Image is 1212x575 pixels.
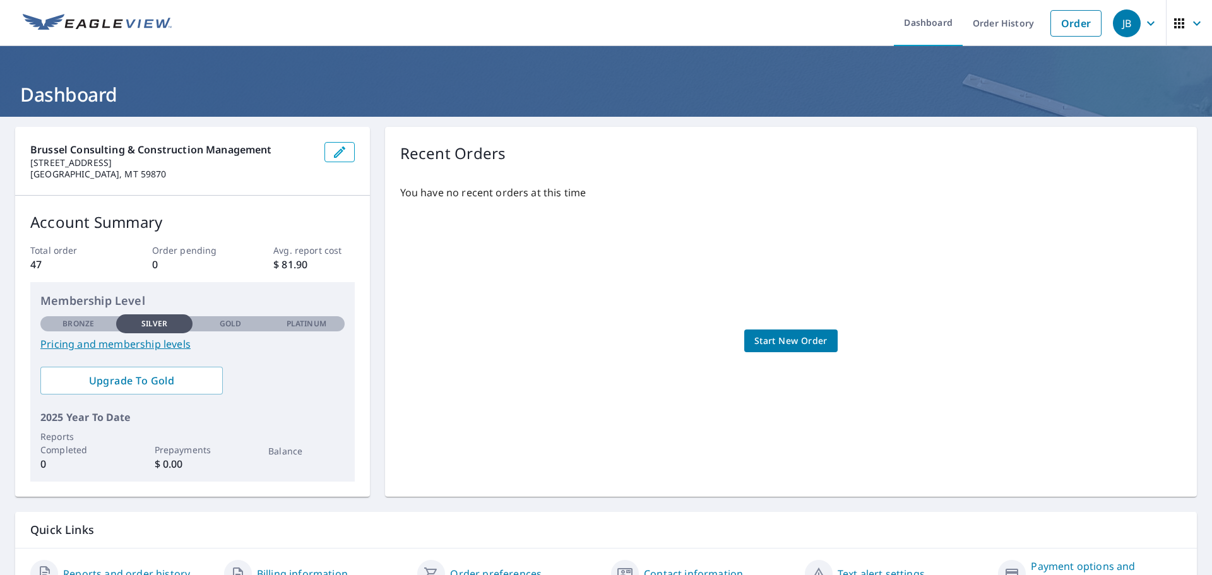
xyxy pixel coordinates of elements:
[273,257,354,272] p: $ 81.90
[30,169,314,180] p: [GEOGRAPHIC_DATA], MT 59870
[62,318,94,329] p: Bronze
[287,318,326,329] p: Platinum
[754,333,828,349] span: Start New Order
[40,410,345,425] p: 2025 Year To Date
[30,142,314,157] p: Brussel Consulting & Construction Management
[40,292,345,309] p: Membership Level
[220,318,241,329] p: Gold
[30,157,314,169] p: [STREET_ADDRESS]
[50,374,213,388] span: Upgrade To Gold
[155,456,230,471] p: $ 0.00
[30,257,111,272] p: 47
[40,367,223,394] a: Upgrade To Gold
[30,211,355,234] p: Account Summary
[1113,9,1141,37] div: JB
[40,430,116,456] p: Reports Completed
[268,444,344,458] p: Balance
[400,185,1182,200] p: You have no recent orders at this time
[141,318,168,329] p: Silver
[152,257,233,272] p: 0
[744,329,838,353] a: Start New Order
[40,336,345,352] a: Pricing and membership levels
[400,142,506,165] p: Recent Orders
[40,456,116,471] p: 0
[30,244,111,257] p: Total order
[1050,10,1102,37] a: Order
[152,244,233,257] p: Order pending
[273,244,354,257] p: Avg. report cost
[23,14,172,33] img: EV Logo
[155,443,230,456] p: Prepayments
[30,522,1182,538] p: Quick Links
[15,81,1197,107] h1: Dashboard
